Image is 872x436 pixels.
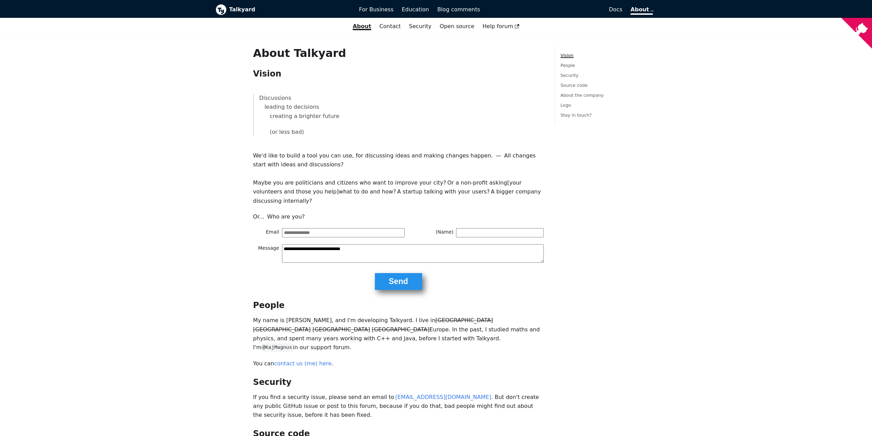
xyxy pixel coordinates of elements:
[253,377,544,387] h2: Security
[484,4,626,15] a: Docs
[348,21,375,32] a: About
[274,360,332,367] a: contact us (me) here
[561,63,575,68] a: People
[282,228,405,237] input: Email
[375,273,422,290] button: Send
[253,300,544,310] h2: People
[253,244,282,263] span: Message
[437,6,480,13] span: Blog comments
[216,4,226,15] img: Talkyard logo
[427,228,456,237] span: (Name)
[253,212,544,221] p: Or... Who are you?
[359,6,394,13] span: For Business
[405,21,435,32] a: Security
[259,94,538,121] p: Discussions leading to decisions creating a brighter future
[216,4,349,15] a: Talkyard logoTalkyard
[261,344,293,351] code: @KajMagnus
[630,6,652,15] a: About
[561,93,604,98] a: About the company
[397,4,433,15] a: Education
[253,178,544,205] p: Maybe you are politicians and citizens who want to improve your city? Or a non-profit asking [you...
[435,317,493,323] strike: [GEOGRAPHIC_DATA]
[478,21,524,32] a: Help forum
[402,6,429,13] span: Education
[253,359,544,368] p: You can .
[456,228,543,237] input: (Name)
[561,73,579,78] a: Security
[312,326,370,333] strike: [GEOGRAPHIC_DATA]
[561,113,592,118] a: Stay in touch?
[482,23,519,30] span: Help forum
[253,326,311,333] strike: [GEOGRAPHIC_DATA]
[253,393,544,420] p: If you find a security issue, please send an email to . But don't create any public GitHub issue ...
[355,4,398,15] a: For Business
[433,4,484,15] a: Blog comments
[253,316,544,352] p: My name is [PERSON_NAME], and I'm developing Talkyard. I live in Europe. In the past, I studied m...
[259,128,538,137] p: (or less bad)
[609,6,622,13] span: Docs
[229,5,349,14] b: Talkyard
[561,83,588,88] a: Source code
[435,21,478,32] a: Open source
[372,326,429,333] strike: [GEOGRAPHIC_DATA]
[253,46,544,60] h1: About Talkyard
[253,69,544,79] h2: Vision
[561,53,574,58] a: Vision
[375,21,405,32] a: Contact
[561,103,571,108] a: Logo
[253,228,282,237] span: Email
[395,394,491,400] a: [EMAIL_ADDRESS][DOMAIN_NAME]
[282,244,544,263] textarea: Message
